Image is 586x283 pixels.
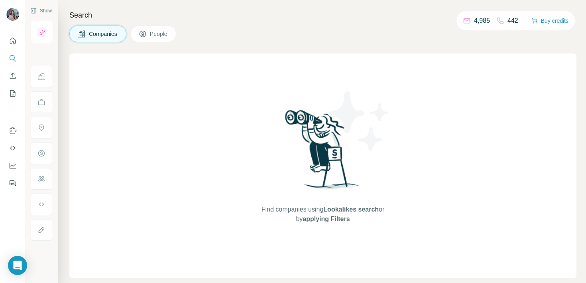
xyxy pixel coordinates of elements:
p: 4,985 [474,16,490,26]
button: Quick start [6,34,19,48]
span: Find companies using or by [259,205,387,224]
div: Open Intercom Messenger [8,256,27,275]
span: Companies [89,30,118,38]
span: applying Filters [303,216,350,222]
button: Buy credits [531,15,568,26]
button: Dashboard [6,158,19,173]
button: Enrich CSV [6,69,19,83]
button: Use Surfe API [6,141,19,155]
img: Avatar [6,8,19,21]
p: 442 [507,16,518,26]
button: Search [6,51,19,65]
button: My lists [6,86,19,101]
h4: Search [69,10,576,21]
span: Lookalikes search [323,206,379,213]
button: Feedback [6,176,19,190]
span: People [150,30,168,38]
button: Use Surfe on LinkedIn [6,123,19,138]
button: Show [25,5,57,17]
img: Surfe Illustration - Woman searching with binoculars [281,108,364,197]
img: Surfe Illustration - Stars [323,85,395,157]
